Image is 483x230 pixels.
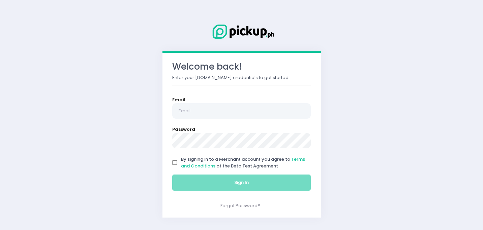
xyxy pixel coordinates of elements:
a: Terms and Conditions [181,156,305,169]
span: Sign In [234,179,249,186]
p: Enter your [DOMAIN_NAME] credentials to get started. [172,74,311,81]
button: Sign In [172,175,311,191]
a: Forgot Password? [220,202,260,209]
input: Email [172,103,311,119]
h3: Welcome back! [172,62,311,72]
label: Password [172,126,195,133]
label: Email [172,97,185,103]
img: Logo [208,23,275,40]
span: By signing in to a Merchant account you agree to of the Beta Test Agreement [181,156,305,169]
